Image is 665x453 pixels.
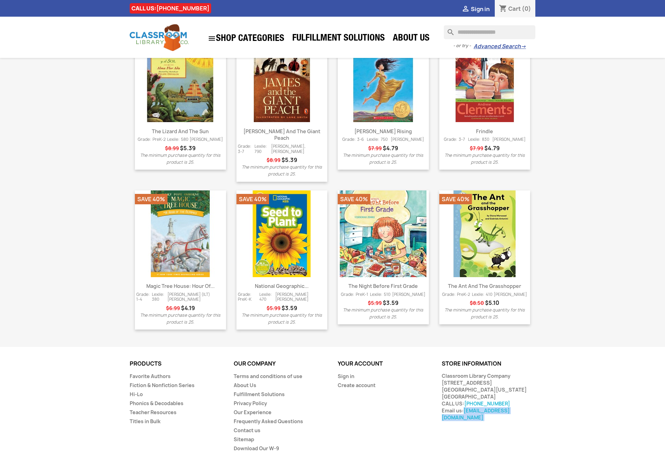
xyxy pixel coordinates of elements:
p: The minimum purchase quantity for this product is 25. [441,152,529,166]
span: (0) [522,5,531,12]
a: SHOP CATEGORIES [204,31,288,46]
span: Price [484,144,500,152]
span: Regular price [368,300,382,307]
a: About Us [389,32,433,46]
div: CALL US: [130,3,211,14]
span: Lexile: 510 [370,292,390,297]
span: [PERSON_NAME] [392,292,425,297]
a: Advanced Search→ [474,43,526,50]
p: Products [130,361,223,367]
a: Sitemap [234,436,254,443]
li: Save 40% [236,194,269,204]
a: Phonics & Decodables [130,400,183,407]
a: Magic Tree House: Hour of the Olympics [135,190,226,277]
img: The Night Before First Grade [340,190,426,277]
a: Fiction & Nonfiction Series [130,382,195,388]
a: Fulfillment Solutions [289,32,388,46]
span: Regular price [166,305,180,312]
span: Grade: PreK-2 [442,292,470,297]
input: Search [444,25,535,39]
span: Regular price [267,305,280,312]
img: James and the Giant Peach [239,35,325,122]
span: Lexile: 830 [468,137,489,142]
a: [EMAIL_ADDRESS][DOMAIN_NAME] [442,407,510,421]
span: - or try - [453,42,474,49]
span: Regular price [267,157,280,164]
span: Lexile: 470 [259,292,275,302]
a: Favorite Authors [130,373,171,379]
a: The Lizard and the Sun [135,35,226,122]
a: Magic Tree House: Hour of... [146,283,215,289]
span: [PERSON_NAME] (ILT) [PERSON_NAME] [167,292,224,302]
a: [PHONE_NUMBER] [156,5,209,12]
span: Price [180,144,196,152]
span: Grade: PreK-1 [341,292,368,297]
a: About Us [234,382,256,388]
a: Teacher Resources [130,409,176,416]
span: Grade: 3-7 [238,144,255,154]
span: Lexile: 380 [152,292,167,302]
a: The Night Before First Grade [348,283,418,289]
li: Save 40% [338,194,370,204]
a: Your account [338,360,383,367]
p: The minimum purchase quantity for this product is 25. [238,164,326,178]
p: The minimum purchase quantity for this product is 25. [441,307,529,320]
a: National Geographic Readers: Seed to Pla [236,190,328,277]
img: Esperanza Rising [340,35,426,122]
a: National Geographic... [255,283,309,289]
span: [PERSON_NAME], [PERSON_NAME] [271,144,326,154]
span: Regular price [470,300,484,307]
img: Classroom Library Company [130,24,189,51]
span: Price [485,299,499,307]
p: Store information [442,361,535,367]
a: Privacy Policy [234,400,267,407]
span: Regular price [470,145,483,152]
a: Frindle [439,35,530,122]
a: Our Experience [234,409,271,416]
span: Regular price [368,145,382,152]
a: Esperanza Rising [338,35,429,122]
a: Hi-Lo [130,391,143,398]
span: [PERSON_NAME] [494,292,527,297]
a: Download Our W-9 [234,445,279,452]
span: Price [282,304,297,312]
li: Save 40% [439,194,472,204]
span: Regular price [165,145,179,152]
img: Magic Tree House: Hour of the Olympics [137,190,224,277]
p: Our company [234,361,327,367]
span: Grade: 1-4 [136,292,152,302]
span: Grade: 3-6 [342,137,364,142]
span: Lexile: 790 [254,144,271,154]
a: The Ant and the Grasshopper [448,283,521,289]
span: Lexile: 580 [167,137,188,142]
span: Grade: PreK-2 [138,137,166,142]
span: [PERSON_NAME] [PERSON_NAME] [275,292,326,302]
a: Titles in Bulk [130,418,161,425]
span: Sign in [471,5,490,13]
p: The minimum purchase quantity for this product is 25. [136,312,225,326]
p: The minimum purchase quantity for this product is 25. [136,152,225,166]
span: Price [383,144,398,152]
i:  [208,34,216,43]
span: Cart [508,5,521,12]
span: Lexile: 410 [472,292,492,297]
div: Classroom Library Company [STREET_ADDRESS] [GEOGRAPHIC_DATA][US_STATE] [GEOGRAPHIC_DATA] CALL US:... [442,373,535,421]
a: Contact us [234,427,260,434]
img: The Ant and the Grasshopper [441,190,528,277]
a: Terms and conditions of use [234,373,302,379]
a: Sign in [338,373,354,379]
a:  Sign in [461,5,490,13]
a: [PHONE_NUMBER] [464,400,510,407]
a: [PERSON_NAME] Rising [354,128,412,135]
span: Lexile: 750 [367,137,388,142]
span: [PERSON_NAME] [391,137,424,142]
img: The Lizard and the Sun [137,35,224,122]
p: The minimum purchase quantity for this product is 25. [238,312,326,326]
span: [PERSON_NAME] [190,137,223,142]
a: The Night Before First Grade [338,190,429,277]
span: Grade: 3-7 [444,137,465,142]
span: Price [282,156,297,164]
a: Fulfillment Solutions [234,391,285,398]
span: Price [181,304,195,312]
a: The Lizard and the Sun [152,128,209,135]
